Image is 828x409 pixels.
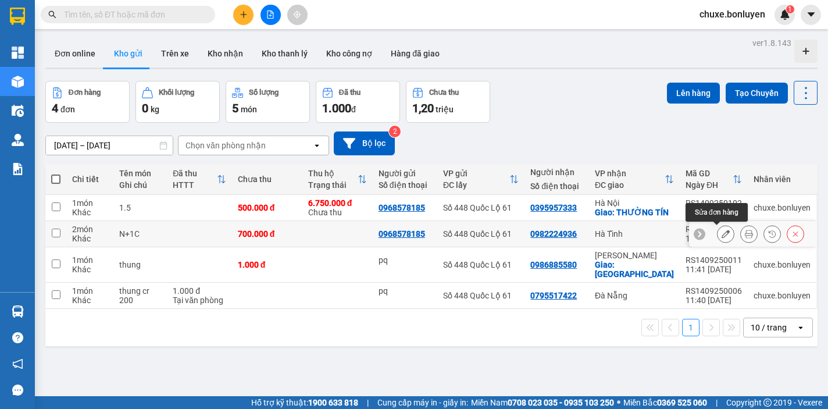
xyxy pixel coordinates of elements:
div: Tại văn phòng [173,296,226,305]
span: aim [293,10,301,19]
span: ⚪️ [617,400,620,405]
th: Toggle SortBy [589,164,680,195]
div: Đơn hàng [69,88,101,97]
svg: open [312,141,322,150]
div: 500.000 đ [238,203,297,212]
button: Chưa thu1,20 triệu [406,81,490,123]
div: chuxe.bonluyen [754,260,811,269]
button: Khối lượng0kg [135,81,220,123]
div: Chưa thu [308,198,367,217]
strong: 1900 633 818 [308,398,358,407]
div: chuxe.bonluyen [754,291,811,300]
div: ĐC lấy [443,180,509,190]
span: 1.000 [322,101,351,115]
div: 700.000 đ [238,229,297,239]
button: Kho nhận [198,40,252,67]
div: Khác [72,296,108,305]
div: Chưa thu [429,88,459,97]
div: Đà Nẵng [595,291,674,300]
span: plus [240,10,248,19]
div: VP gửi [443,169,509,178]
button: Kho công nợ [317,40,381,67]
div: RS1409250006 [686,286,742,296]
div: Giao: THƯỜNG TÍN [595,208,674,217]
img: solution-icon [12,163,24,175]
div: Đã thu [173,169,216,178]
div: Tạo kho hàng mới [794,40,818,63]
span: kg [151,105,159,114]
div: Sửa đơn hàng [717,225,734,243]
div: 0986885580 [530,260,577,269]
span: file-add [266,10,274,19]
div: thung cr 200 [119,286,161,305]
div: thung [119,260,161,269]
div: 0395957333 [530,203,577,212]
button: Bộ lọc [334,131,395,155]
img: warehouse-icon [12,105,24,117]
span: Miền Bắc [623,396,707,409]
div: N+1C [119,229,161,239]
span: 1,20 [412,101,434,115]
div: Sửa đơn hàng [686,203,748,222]
div: Người gửi [379,169,431,178]
div: 10 / trang [751,322,787,333]
span: | [716,396,718,409]
span: notification [12,358,23,369]
div: Số điện thoại [530,182,583,191]
button: Kho thanh lý [252,40,317,67]
div: 1.000 đ [238,260,297,269]
div: Hà Nội [595,198,674,208]
div: HTTT [173,180,216,190]
div: 11:41 [DATE] [686,265,742,274]
th: Toggle SortBy [680,164,748,195]
button: Lên hàng [667,83,720,104]
span: chuxe.bonluyen [690,7,775,22]
button: aim [287,5,308,25]
div: chuxe.bonluyen [754,203,811,212]
div: Ghi chú [119,180,161,190]
img: logo-vxr [10,8,25,25]
th: Toggle SortBy [437,164,524,195]
div: 1 món [72,255,108,265]
div: RS1409250102 [686,198,742,208]
div: 0982224936 [530,229,577,239]
strong: 0369 525 060 [657,398,707,407]
div: 0968578185 [379,203,425,212]
div: Người nhận [530,168,583,177]
button: Đơn online [45,40,105,67]
span: triệu [436,105,454,114]
div: Số 448 Quốc Lộ 61 [443,229,519,239]
span: Miền Nam [471,396,614,409]
div: 1.000 đ [173,286,226,296]
sup: 2 [389,126,401,137]
div: pq [379,255,431,265]
div: ver 1.8.143 [752,37,791,49]
div: 1 món [72,198,108,208]
div: Trạng thái [308,180,358,190]
button: Hàng đã giao [381,40,449,67]
div: Số 448 Quốc Lộ 61 [443,260,519,269]
div: RS1409250011 [686,255,742,265]
img: warehouse-icon [12,76,24,88]
div: Khác [72,265,108,274]
div: 18:10 [DATE] [686,234,742,243]
div: 0795517422 [530,291,577,300]
span: 1 [788,5,792,13]
button: Số lượng5món [226,81,310,123]
div: Số điện thoại [379,180,431,190]
button: Đã thu1.000đ [316,81,400,123]
img: dashboard-icon [12,47,24,59]
div: 1 món [72,286,108,296]
button: Trên xe [152,40,198,67]
img: warehouse-icon [12,134,24,146]
div: [PERSON_NAME] [595,251,674,260]
div: 6.750.000 đ [308,198,367,208]
span: món [241,105,257,114]
input: Tìm tên, số ĐT hoặc mã đơn [64,8,201,21]
span: message [12,385,23,396]
strong: 0708 023 035 - 0935 103 250 [508,398,614,407]
div: Chi tiết [72,175,108,184]
div: 0968578185 [379,229,425,239]
button: Tạo Chuyến [726,83,788,104]
span: | [367,396,369,409]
